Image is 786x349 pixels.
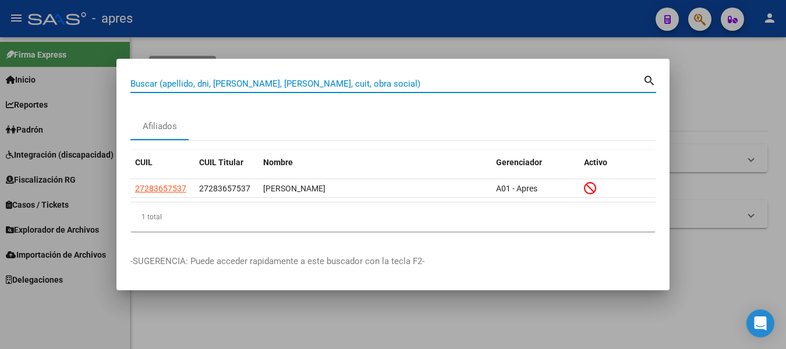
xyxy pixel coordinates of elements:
p: -SUGERENCIA: Puede acceder rapidamente a este buscador con la tecla F2- [130,255,656,268]
span: CUIL Titular [199,158,243,167]
datatable-header-cell: Nombre [259,150,491,175]
span: Activo [584,158,607,167]
div: Afiliados [143,120,177,133]
span: 27283657537 [199,184,250,193]
mat-icon: search [643,73,656,87]
div: [PERSON_NAME] [263,182,487,195]
datatable-header-cell: Activo [579,150,656,175]
span: 27283657537 [135,184,186,193]
datatable-header-cell: CUIL Titular [194,150,259,175]
div: Open Intercom Messenger [746,309,774,337]
datatable-header-cell: Gerenciador [491,150,579,175]
span: Nombre [263,158,293,167]
span: Gerenciador [496,158,542,167]
div: 1 total [130,202,656,232]
span: A01 - Apres [496,184,537,193]
datatable-header-cell: CUIL [130,150,194,175]
span: CUIL [135,158,153,167]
